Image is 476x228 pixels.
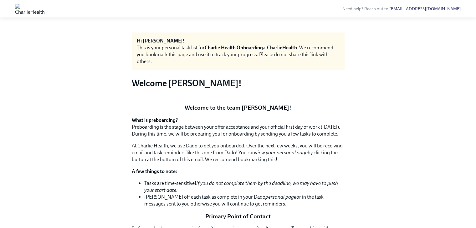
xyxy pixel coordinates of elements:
[389,6,461,12] a: [EMAIL_ADDRESS][DOMAIN_NAME]
[267,45,297,51] strong: CharlieHealth
[137,44,340,65] div: This is your personal task list for at . We recommend you bookmark this page and use it to track ...
[15,4,45,14] img: CharlieHealth
[144,194,345,207] li: [PERSON_NAME] off each task as complete in your Dado or in the task messages sent to you otherwis...
[132,117,345,137] p: Preboarding is the stage between your offer acceptance and your official first day of work ([DATE...
[132,142,345,163] p: At Charlie Health, we use Dado to get you onboarded. Over the next few weeks, you will be receivi...
[144,180,338,193] em: If you do not complete them by the deadline, we may have to push your start date.
[137,38,185,44] strong: Hi [PERSON_NAME]!
[205,45,263,51] strong: Charlie Health Onboarding
[255,150,308,156] em: view your personal page
[132,117,178,123] strong: What is preboarding?
[132,168,177,174] strong: A few things to note:
[132,77,345,89] h3: Welcome [PERSON_NAME]!
[132,212,345,221] p: Primary Point of Contact
[342,6,461,12] span: Need help? Reach out to
[265,194,296,200] em: personal page
[185,104,291,111] strong: Welcome to the team [PERSON_NAME]!
[144,180,345,194] li: Tasks are time-sensitive!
